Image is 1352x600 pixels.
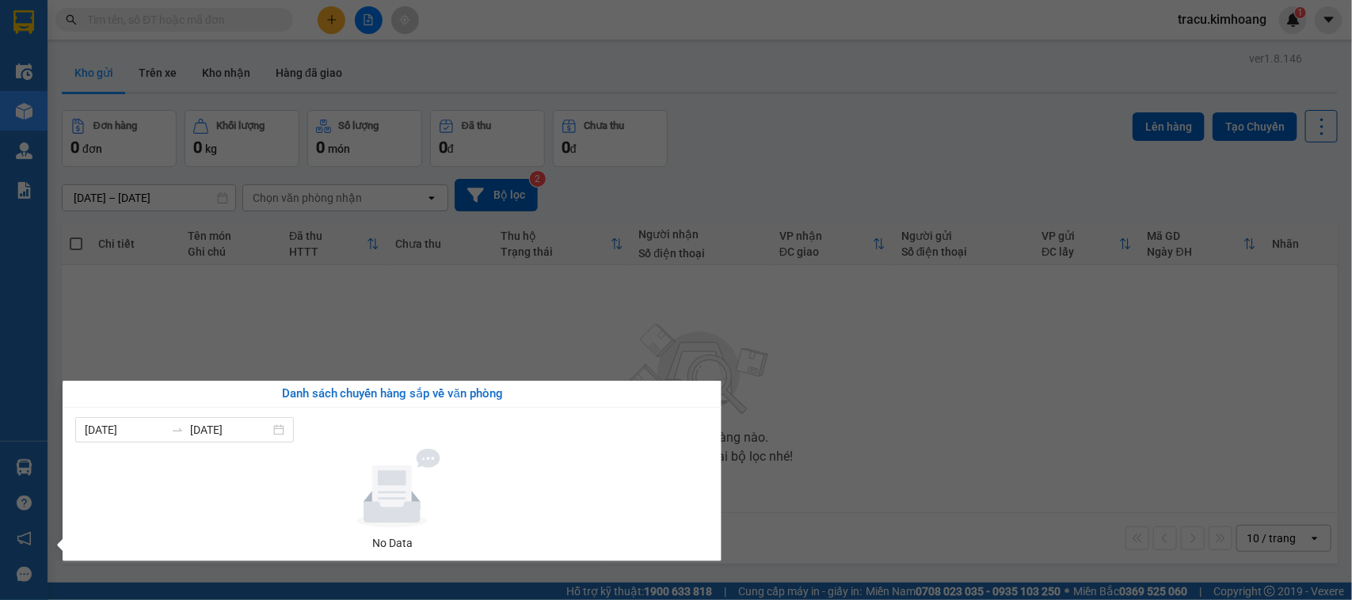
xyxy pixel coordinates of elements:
input: Đến ngày [190,421,270,439]
span: swap-right [171,423,184,436]
div: No Data [82,534,703,552]
div: Danh sách chuyến hàng sắp về văn phòng [75,385,709,404]
input: Từ ngày [85,421,165,439]
span: to [171,423,184,436]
